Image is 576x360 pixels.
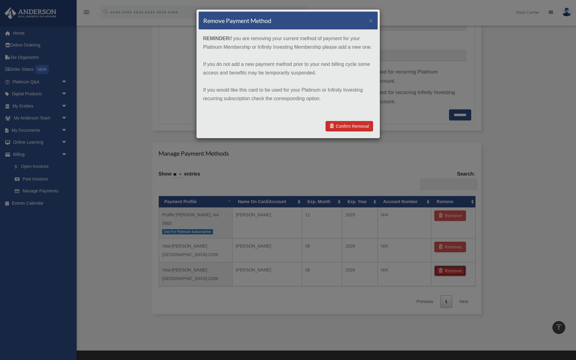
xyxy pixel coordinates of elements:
h4: Remove Payment Method [203,16,271,25]
strong: REMINDER [203,36,229,41]
p: If you would like this card to be used for your Platinum or Infinity Investing recurring subscrip... [203,86,373,103]
p: If you do not add a new payment method prior to your next billing cycle some access and benefits ... [203,60,373,77]
div: if you are removing your current method of payment for your Platinum Membership or Infinity Inves... [199,30,378,116]
button: × [369,17,373,24]
a: Confirm Removal [326,121,373,131]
